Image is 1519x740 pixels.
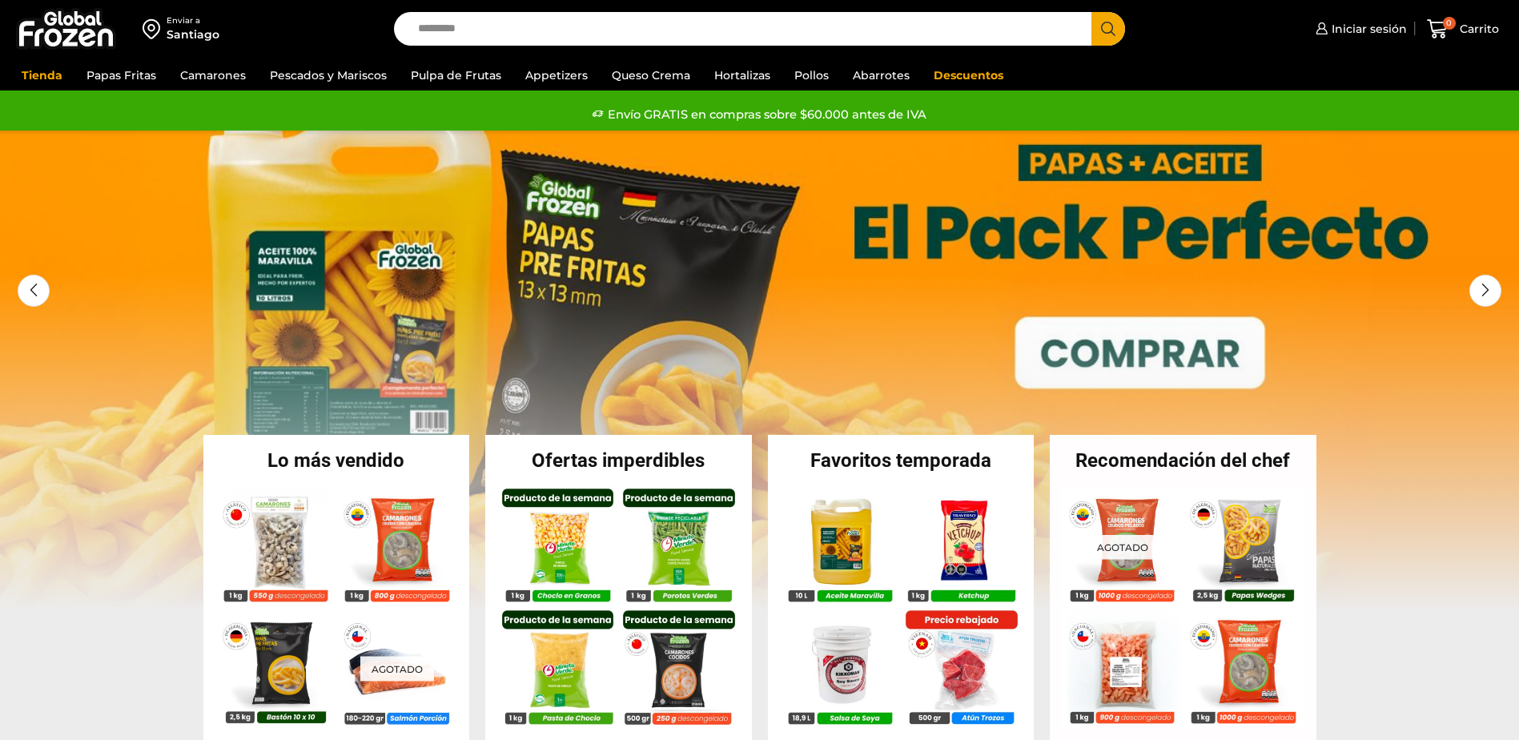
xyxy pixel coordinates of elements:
[18,275,50,307] div: Previous slide
[786,60,837,90] a: Pollos
[1086,534,1159,559] p: Agotado
[143,15,167,42] img: address-field-icon.svg
[403,60,509,90] a: Pulpa de Frutas
[167,26,219,42] div: Santiago
[1312,13,1407,45] a: Iniciar sesión
[768,451,1035,470] h2: Favoritos temporada
[1328,21,1407,37] span: Iniciar sesión
[1050,451,1316,470] h2: Recomendación del chef
[1443,17,1456,30] span: 0
[1469,275,1501,307] div: Next slide
[1423,10,1503,48] a: 0 Carrito
[203,451,470,470] h2: Lo más vendido
[926,60,1011,90] a: Descuentos
[262,60,395,90] a: Pescados y Mariscos
[167,15,219,26] div: Enviar a
[845,60,918,90] a: Abarrotes
[172,60,254,90] a: Camarones
[1091,12,1125,46] button: Search button
[14,60,70,90] a: Tienda
[485,451,752,470] h2: Ofertas imperdibles
[517,60,596,90] a: Appetizers
[706,60,778,90] a: Hortalizas
[360,657,433,682] p: Agotado
[78,60,164,90] a: Papas Fritas
[1456,21,1499,37] span: Carrito
[604,60,698,90] a: Queso Crema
